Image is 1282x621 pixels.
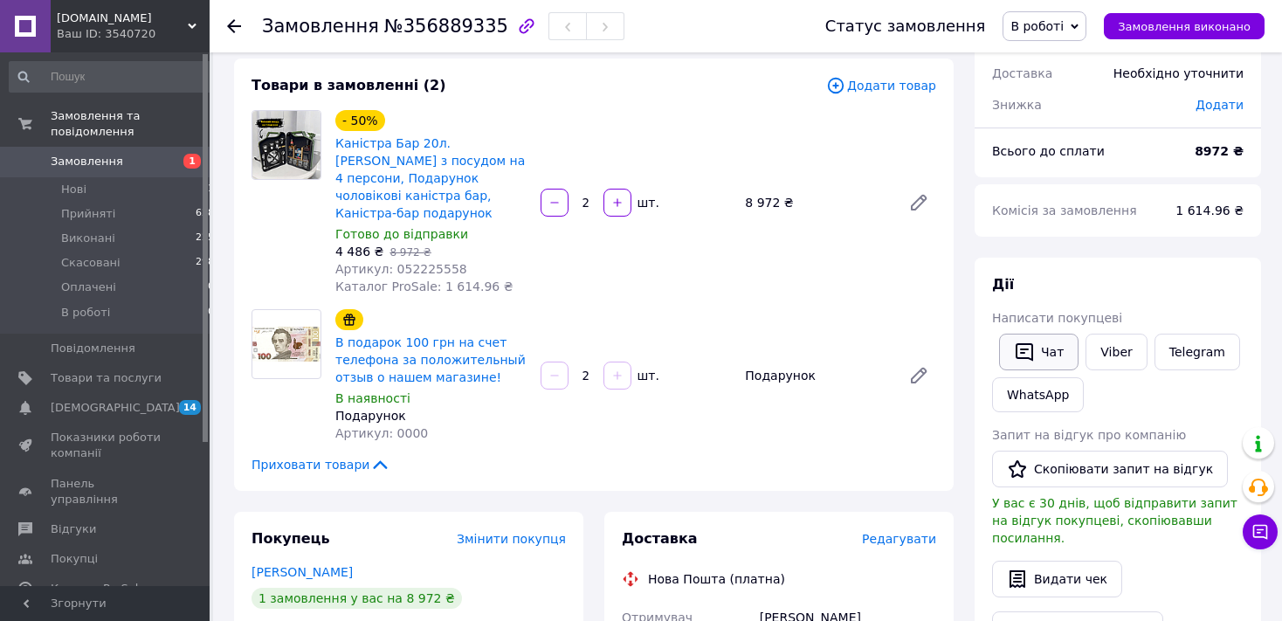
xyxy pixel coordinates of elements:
span: Готово до відправки [335,227,468,241]
input: Пошук [9,61,216,93]
span: Повідомлення [51,341,135,356]
span: Всього до сплати [992,144,1105,158]
span: 1 614.96 ₴ [1175,204,1244,217]
span: Приховати товари [252,456,390,473]
span: 298 [196,255,214,271]
span: boobski.shop [57,10,188,26]
span: [DEMOGRAPHIC_DATA] [51,400,180,416]
span: 8 972 ₴ [389,246,431,259]
b: 8972 ₴ [1195,144,1244,158]
span: Замовлення [262,16,379,37]
button: Замовлення виконано [1104,13,1265,39]
div: Необхідно уточнити [1103,54,1254,93]
span: Артикул: 052225558 [335,262,467,276]
span: Редагувати [862,532,936,546]
div: 1 замовлення у вас на 8 972 ₴ [252,588,462,609]
span: Дії [992,276,1014,293]
span: Написати покупцеві [992,311,1122,325]
span: Прийняті [61,206,115,222]
span: Покупець [252,530,330,547]
div: Подарунок [738,363,894,388]
span: 1 [183,154,201,169]
span: Доставка [992,66,1052,80]
span: Запит на відгук про компанію [992,428,1186,442]
a: Telegram [1154,334,1240,370]
span: Виконані [61,231,115,246]
span: Замовлення виконано [1118,20,1251,33]
span: Змінити покупця [457,532,566,546]
div: Ваш ID: 3540720 [57,26,210,42]
a: Редагувати [901,358,936,393]
span: Панель управління [51,476,162,507]
span: Комісія за замовлення [992,204,1137,217]
span: Каталог ProSale: 1 614.96 ₴ [335,279,513,293]
span: Показники роботи компанії [51,430,162,461]
div: Подарунок [335,407,527,424]
span: Нові [61,182,86,197]
span: №356889335 [384,16,508,37]
a: Редагувати [901,185,936,220]
span: Оплачені [61,279,116,295]
a: Каністра Бар 20л. [PERSON_NAME] з посудом на 4 персони, Подарунок чоловікові каністра бар, Каніст... [335,136,525,220]
span: Додати товар [826,76,936,95]
span: 628 [196,206,214,222]
span: Замовлення [51,154,123,169]
div: Повернутися назад [227,17,241,35]
a: В подарок 100 грн на счет телефона за положительный отзыв о нашем магазине! [335,335,526,384]
span: Каталог ProSale [51,581,145,597]
img: Каністра Бар 20л. болотна з посудом на 4 персони, Подарунок чоловікові каністра бар, Каністра-бар... [252,111,320,179]
span: 0 [208,279,214,295]
span: 1 [208,182,214,197]
span: Артикул: 0000 [335,426,428,440]
span: 14 [179,400,201,415]
span: Покупці [51,551,98,567]
span: Відгуки [51,521,96,537]
a: WhatsApp [992,377,1084,412]
span: В наявності [335,391,410,405]
span: 0 [208,305,214,321]
img: В подарок 100 грн на счет телефона за положительный отзыв о нашем магазине! [252,327,320,362]
button: Скопіювати запит на відгук [992,451,1228,487]
button: Чат [999,334,1079,370]
a: [PERSON_NAME] [252,565,353,579]
span: Товари в замовленні (2) [252,77,446,93]
div: Нова Пошта (платна) [644,570,789,588]
button: Чат з покупцем [1243,514,1278,549]
div: шт. [633,194,661,211]
div: Статус замовлення [825,17,986,35]
span: 4 486 ₴ [335,245,383,259]
div: - 50% [335,110,385,131]
span: Скасовані [61,255,121,271]
a: Viber [1086,334,1147,370]
span: У вас є 30 днів, щоб відправити запит на відгук покупцеві, скопіювавши посилання. [992,496,1237,545]
span: Знижка [992,98,1042,112]
span: Замовлення та повідомлення [51,108,210,140]
span: В роботі [61,305,110,321]
span: 225 [196,231,214,246]
button: Видати чек [992,561,1122,597]
span: Товари та послуги [51,370,162,386]
span: Доставка [622,530,698,547]
span: Додати [1196,98,1244,112]
span: В роботі [1010,19,1064,33]
div: шт. [633,367,661,384]
div: 8 972 ₴ [738,190,894,215]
